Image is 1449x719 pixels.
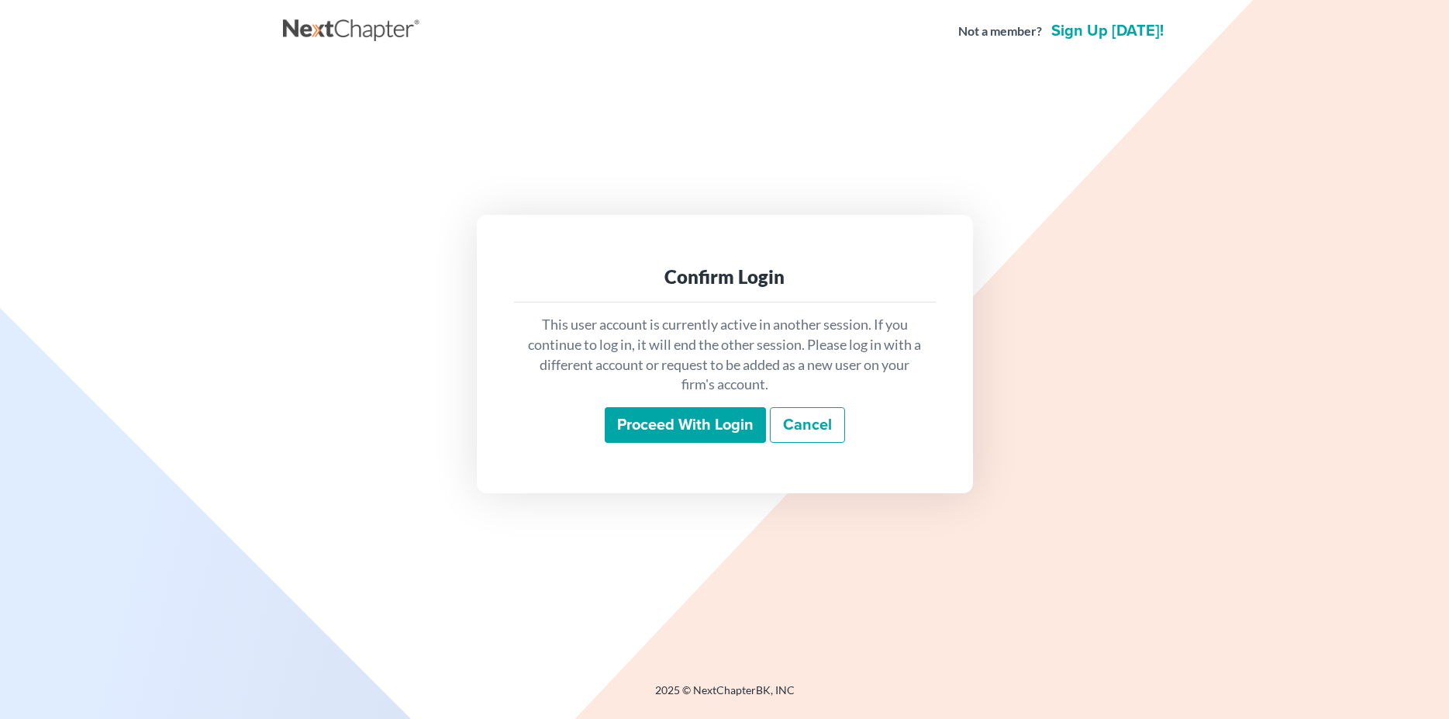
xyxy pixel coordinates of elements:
a: Sign up [DATE]! [1048,23,1167,39]
a: Cancel [770,407,845,443]
div: Confirm Login [526,264,923,289]
input: Proceed with login [605,407,766,443]
div: 2025 © NextChapterBK, INC [283,683,1167,710]
p: This user account is currently active in another session. If you continue to log in, it will end ... [526,315,923,395]
strong: Not a member? [958,22,1042,40]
